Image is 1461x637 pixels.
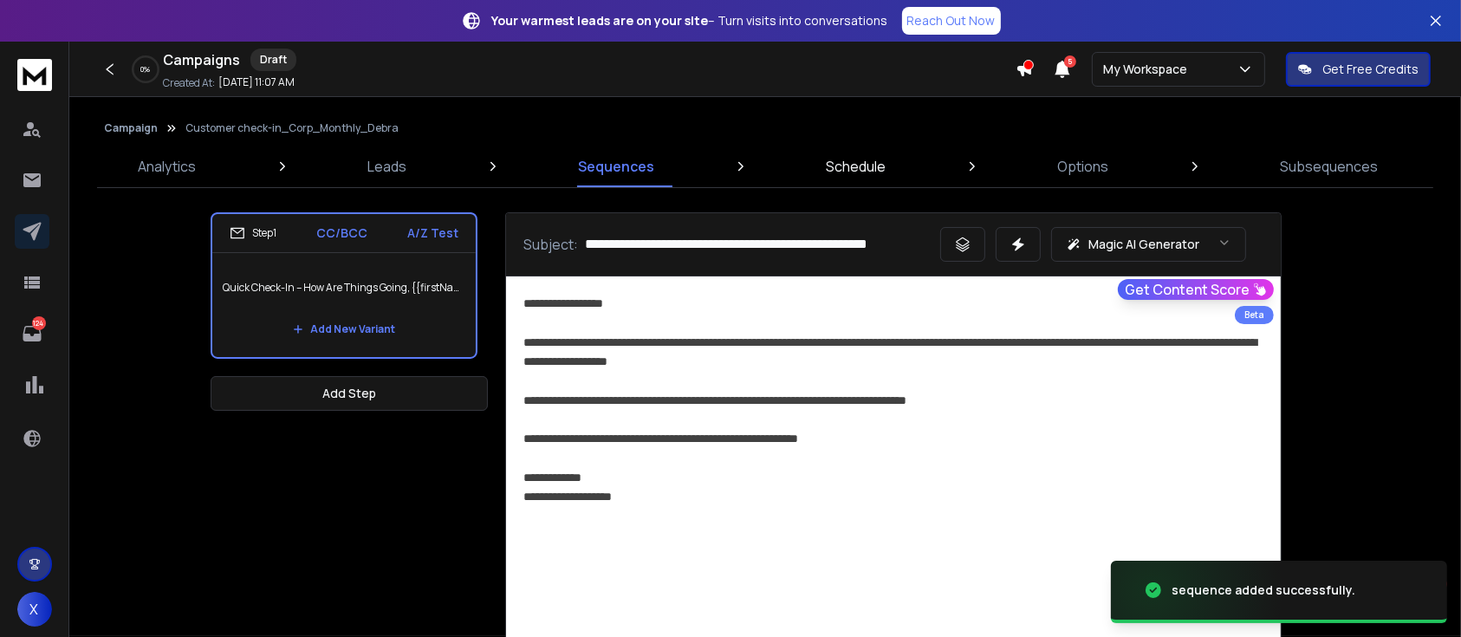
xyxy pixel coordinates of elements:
p: 124 [32,316,46,330]
h1: Campaigns [163,49,240,70]
button: Add New Variant [279,312,409,347]
a: 124 [15,316,49,351]
p: Magic AI Generator [1088,236,1199,253]
button: Campaign [104,121,158,135]
p: A/Z Test [407,224,458,242]
p: – Turn visits into conversations [492,12,888,29]
p: Created At: [163,76,215,90]
a: Analytics [128,146,207,187]
button: Get Content Score [1118,279,1274,300]
p: Reach Out Now [907,12,996,29]
a: Sequences [568,146,666,187]
a: Leads [358,146,418,187]
button: Get Free Credits [1286,52,1431,87]
div: Step 1 [230,225,276,241]
a: Schedule [816,146,897,187]
a: Subsequences [1270,146,1389,187]
li: Step1CC/BCCA/Z TestQuick Check-In – How Are Things Going, {{firstName}}?Add New Variant [211,212,477,359]
div: Beta [1235,306,1274,324]
button: X [17,592,52,627]
p: Subsequences [1281,156,1379,177]
div: Draft [250,49,296,71]
p: Analytics [139,156,197,177]
div: sequence added successfully. [1172,582,1355,599]
span: 5 [1064,55,1076,68]
button: Add Step [211,376,488,411]
img: logo [17,59,52,91]
button: Magic AI Generator [1051,227,1246,262]
p: Customer check-in_Corp_Monthly_Debra [185,121,399,135]
p: Schedule [827,156,886,177]
p: Get Free Credits [1322,61,1419,78]
p: Options [1058,156,1109,177]
p: Quick Check-In – How Are Things Going, {{firstName}}? [223,263,465,312]
p: Leads [368,156,407,177]
a: Options [1048,146,1120,187]
p: CC/BCC [316,224,367,242]
p: My Workspace [1103,61,1194,78]
p: Sequences [579,156,655,177]
p: Subject: [523,234,578,255]
strong: Your warmest leads are on your site [492,12,709,29]
a: Reach Out Now [902,7,1001,35]
p: 0 % [141,64,151,75]
p: [DATE] 11:07 AM [218,75,295,89]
